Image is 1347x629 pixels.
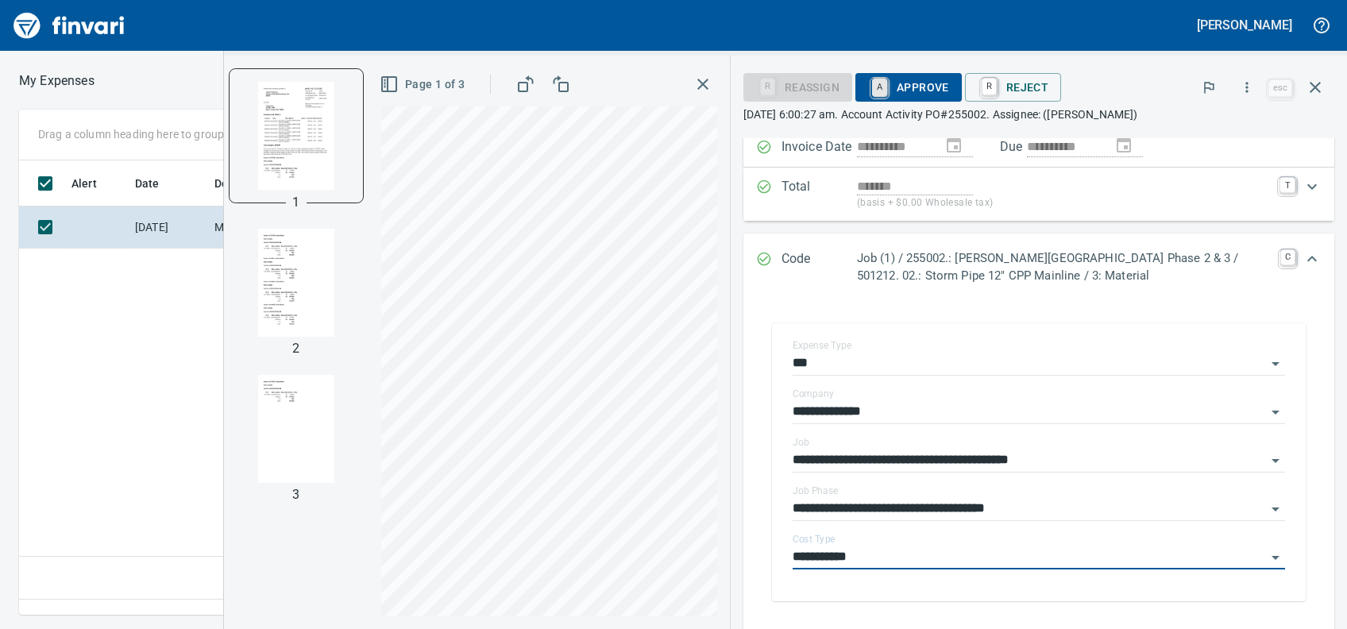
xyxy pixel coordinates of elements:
[1268,79,1292,97] a: esc
[214,174,295,193] span: Description
[38,126,271,142] p: Drag a column heading here to group the table
[19,71,95,91] p: My Expenses
[857,195,1270,211] p: (basis + $0.00 Wholesale tax)
[978,74,1048,101] span: Reject
[1229,70,1264,105] button: More
[19,71,95,91] nav: breadcrumb
[743,233,1334,301] div: Expand
[982,78,997,95] a: R
[1280,249,1295,265] a: C
[1197,17,1292,33] h5: [PERSON_NAME]
[793,389,834,399] label: Company
[743,106,1334,122] p: [DATE] 6:00:27 am. Account Activity PO#255002. Assignee: ([PERSON_NAME])
[135,174,160,193] span: Date
[292,193,299,212] p: 1
[1279,177,1295,193] a: T
[743,79,852,93] div: Reassign
[782,177,857,211] p: Total
[857,249,1272,285] p: Job (1) / 255002.: [PERSON_NAME][GEOGRAPHIC_DATA] Phase 2 & 3 / 501212. 02.: Storm Pipe 12" CPP M...
[872,79,887,96] a: A
[743,168,1334,221] div: Expand
[1264,401,1287,423] button: Open
[376,70,471,99] button: Page 1 of 3
[868,74,949,101] span: Approve
[1264,353,1287,375] button: Open
[242,375,350,483] img: Page 3
[129,206,208,249] td: [DATE]
[292,485,299,504] p: 3
[71,174,118,193] span: Alert
[793,486,838,496] label: Job Phase
[793,438,809,447] label: Job
[782,249,857,285] p: Code
[242,229,350,337] img: Page 2
[242,82,350,190] img: Page 1
[793,341,851,350] label: Expense Type
[214,174,274,193] span: Description
[1264,546,1287,569] button: Open
[71,174,97,193] span: Alert
[855,73,962,102] button: AApprove
[1264,450,1287,472] button: Open
[1264,68,1334,106] span: Close invoice
[10,6,129,44] img: Finvari
[292,339,299,358] p: 2
[793,534,836,544] label: Cost Type
[135,174,180,193] span: Date
[1191,70,1226,105] button: Flag
[383,75,465,95] span: Page 1 of 3
[1264,498,1287,520] button: Open
[965,73,1061,102] button: RReject
[1193,13,1296,37] button: [PERSON_NAME]
[208,206,351,249] td: MATERIAL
